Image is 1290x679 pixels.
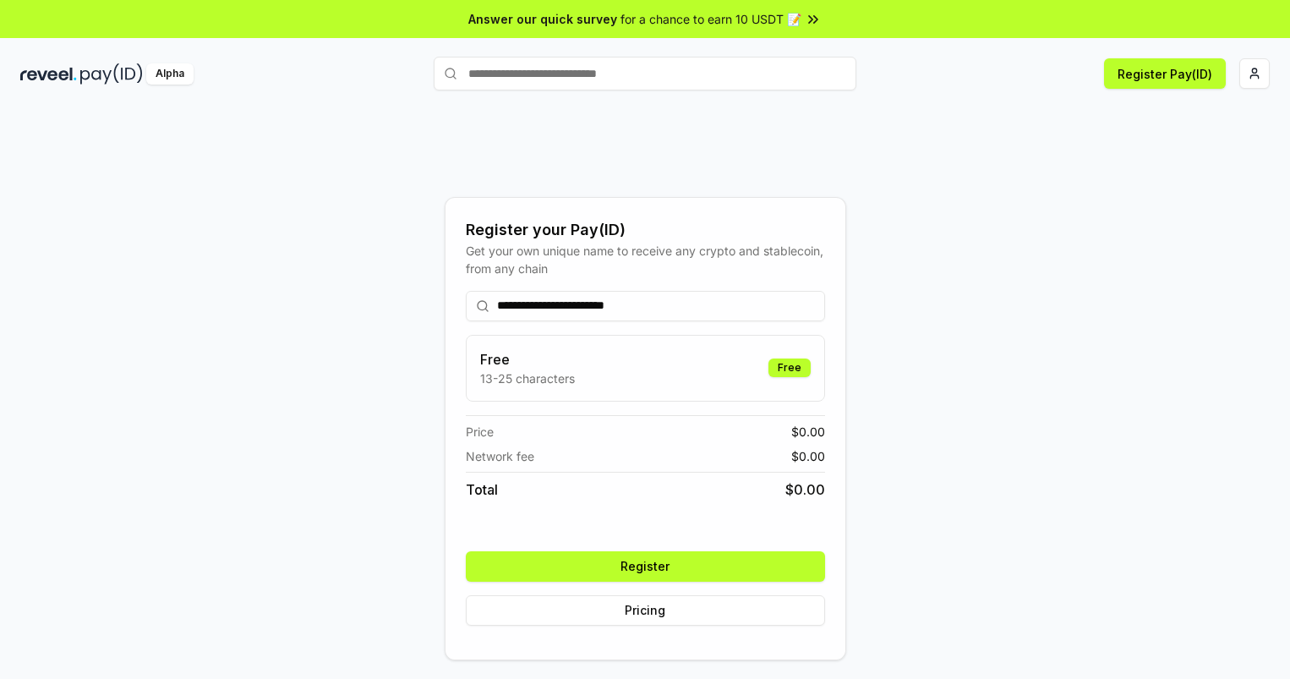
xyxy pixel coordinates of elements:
[466,242,825,277] div: Get your own unique name to receive any crypto and stablecoin, from any chain
[146,63,194,85] div: Alpha
[480,349,575,370] h3: Free
[466,218,825,242] div: Register your Pay(ID)
[620,10,801,28] span: for a chance to earn 10 USDT 📝
[791,423,825,441] span: $ 0.00
[785,479,825,500] span: $ 0.00
[20,63,77,85] img: reveel_dark
[1104,58,1226,89] button: Register Pay(ID)
[480,370,575,387] p: 13-25 characters
[466,447,534,465] span: Network fee
[791,447,825,465] span: $ 0.00
[466,551,825,582] button: Register
[468,10,617,28] span: Answer our quick survey
[466,479,498,500] span: Total
[466,595,825,626] button: Pricing
[466,423,494,441] span: Price
[768,359,811,377] div: Free
[80,63,143,85] img: pay_id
